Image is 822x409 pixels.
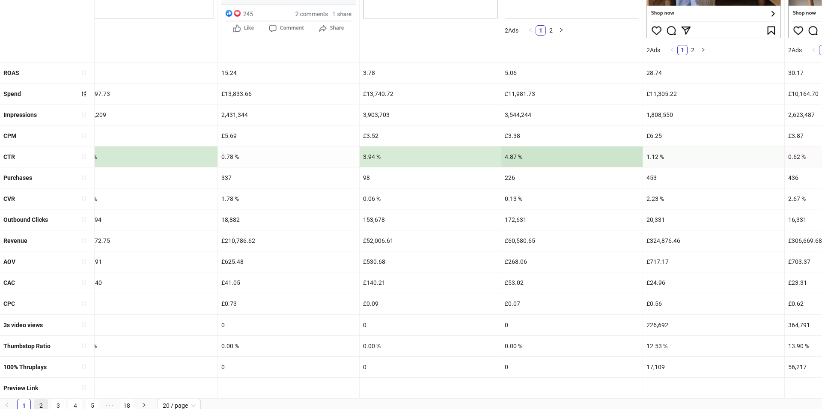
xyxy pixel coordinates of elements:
span: sort-ascending [81,301,87,307]
b: ROAS [3,69,19,76]
div: 84 [76,167,217,188]
div: £268.06 [501,251,643,272]
b: Revenue [3,237,27,244]
div: £52,006.61 [360,230,501,251]
div: £0.09 [76,293,217,314]
div: £0.07 [501,293,643,314]
div: £41.05 [218,272,359,293]
div: 226,692 [643,315,784,335]
span: sort-ascending [81,280,87,286]
div: 3,903,703 [360,104,501,125]
span: sort-ascending [81,196,87,202]
div: 453 [643,167,784,188]
div: 28.74 [643,63,784,83]
div: 18,882 [218,209,359,230]
div: 3.78 [360,63,501,83]
span: sort-ascending [81,238,87,244]
span: left [4,403,9,408]
div: 0 [360,315,501,335]
div: 0.06 % [360,188,501,209]
div: 12.53 % [643,336,784,356]
div: £3.38 [501,125,643,146]
a: 1 [536,26,545,35]
div: 0.00 % [218,336,359,356]
span: left [528,27,533,33]
div: 0.05 % [76,188,217,209]
div: 0.13 % [501,188,643,209]
b: CPC [3,300,15,307]
div: £494.91 [76,251,217,272]
span: sort-ascending [81,343,87,349]
li: Previous Page [809,45,819,55]
li: Next Page [698,45,708,55]
span: left [670,47,675,52]
div: £0.56 [643,293,784,314]
div: 20,331 [643,209,784,230]
div: 3,544,244 [501,104,643,125]
b: 100% Thruplays [3,364,47,370]
div: 0 [76,315,217,335]
span: sort-ascending [81,364,87,370]
div: £210,786.62 [218,230,359,251]
div: 0.00 % [501,336,643,356]
li: Previous Page [525,25,536,36]
div: 0.78 % [218,146,359,167]
div: 337 [218,167,359,188]
div: £14,397.73 [76,84,217,104]
span: sort-ascending [81,70,87,76]
b: CVR [3,195,15,202]
b: CTR [3,153,15,160]
div: 2.89 [76,63,217,83]
span: sort-descending [81,91,87,97]
span: 2 Ads [788,47,802,54]
div: £0.73 [218,293,359,314]
div: £13,833.66 [218,84,359,104]
span: right [141,403,146,408]
b: Outbound Clicks [3,216,48,223]
li: 2 [546,25,556,36]
b: Preview Link [3,385,38,391]
div: £53.02 [501,272,643,293]
span: sort-ascending [81,112,87,118]
div: £140.21 [360,272,501,293]
span: left [811,47,816,52]
b: AOV [3,258,15,265]
div: £3.82 [76,125,217,146]
div: £11,981.73 [501,84,643,104]
div: 153,678 [360,209,501,230]
div: 226 [501,167,643,188]
div: 1,808,550 [643,104,784,125]
button: right [556,25,566,36]
span: sort-ascending [81,175,87,181]
div: £6.25 [643,125,784,146]
div: 1.12 % [643,146,784,167]
b: Spend [3,90,21,97]
div: 0.00 % [76,336,217,356]
span: sort-ascending [81,259,87,265]
div: 1.78 % [218,188,359,209]
div: 0 [501,315,643,335]
span: sort-ascending [81,385,87,391]
span: sort-ascending [81,322,87,328]
span: 2 Ads [505,27,518,34]
div: 2.23 % [643,188,784,209]
div: 172,631 [501,209,643,230]
span: 2 Ads [646,47,660,54]
div: 0 [360,357,501,377]
div: £24.96 [643,272,784,293]
div: 4.09 % [76,146,217,167]
li: Previous Page [667,45,677,55]
div: £171.40 [76,272,217,293]
div: £324,876.46 [643,230,784,251]
button: left [809,45,819,55]
b: CPM [3,132,16,139]
div: 4.87 % [501,146,643,167]
div: 3,767,209 [76,104,217,125]
span: right [559,27,564,33]
div: 17,109 [643,357,784,377]
b: Impressions [3,111,37,118]
li: 1 [677,45,688,55]
li: 2 [688,45,698,55]
div: £5.69 [218,125,359,146]
span: sort-ascending [81,217,87,223]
